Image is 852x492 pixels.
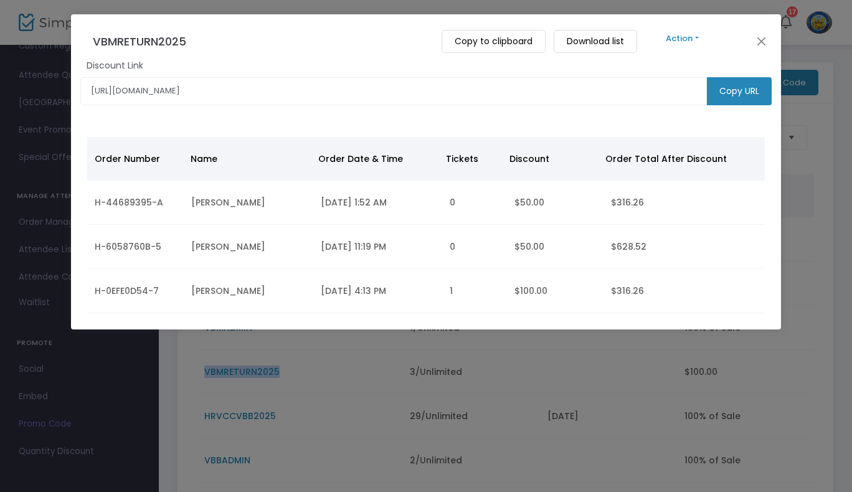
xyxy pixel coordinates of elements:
span: Tickets [446,153,478,165]
td: [DATE] 11:19 PM [313,225,442,269]
h4: VBMRETURN2025 [93,33,199,50]
m-button: Copy to clipboard [442,30,546,53]
m-panel-subtitle: Discount Link [87,59,143,72]
td: $316.26 [603,181,765,225]
span: Order Number [95,153,160,165]
td: $100.00 [507,269,603,313]
td: H-6058760B-5 [87,225,184,269]
m-button: Download list [554,30,637,53]
td: $628.52 [603,225,765,269]
td: [DATE] 4:13 PM [313,269,442,313]
td: $316.26 [603,269,765,313]
m-button: Copy URL [707,77,772,105]
span: Order Total After Discount [605,153,727,165]
td: $50.00 [507,225,603,269]
td: 1 [442,269,507,313]
td: 0 [442,225,507,269]
td: 0 [442,181,507,225]
span: Name [191,153,217,165]
td: H-0EFE0D54-7 [87,269,184,313]
span: Order Date & Time [318,153,403,165]
td: [DATE] 1:52 AM [313,181,442,225]
td: [PERSON_NAME] [184,181,313,225]
button: Action [645,32,720,45]
td: H-44689395-A [87,181,184,225]
button: Close [754,33,770,49]
div: Data table [87,137,765,313]
span: Discount [509,153,549,165]
td: $50.00 [507,181,603,225]
td: [PERSON_NAME] [184,269,313,313]
td: [PERSON_NAME] [184,225,313,269]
